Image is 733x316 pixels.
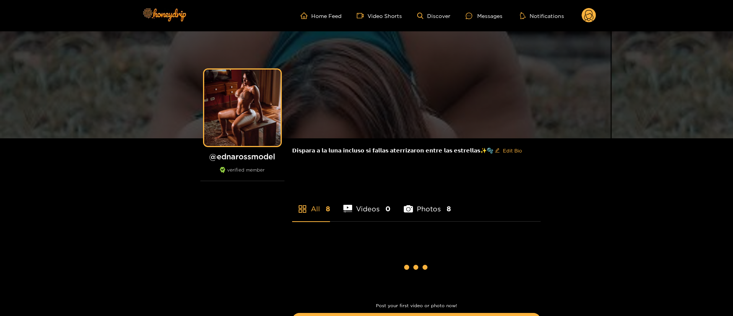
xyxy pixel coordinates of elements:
[417,13,450,19] a: Discover
[292,187,330,221] li: All
[343,187,391,221] li: Videos
[301,12,341,19] a: Home Feed
[357,12,367,19] span: video-camera
[404,187,451,221] li: Photos
[301,12,311,19] span: home
[292,303,541,308] p: Post your first video or photo now!
[357,12,402,19] a: Video Shorts
[466,11,502,20] div: Messages
[298,204,307,214] span: appstore
[503,147,522,154] span: Edit Bio
[518,12,566,19] button: Notifications
[200,152,284,161] h1: @ ednarossmodel
[200,167,284,181] div: verified member
[495,148,500,154] span: edit
[447,204,451,214] span: 8
[326,204,330,214] span: 8
[385,204,390,214] span: 0
[493,144,523,157] button: editEdit Bio
[292,138,541,163] div: 𝗗𝗶𝘀𝗽𝗮𝗿𝗮 𝗮 𝗹𝗮 𝗹𝘂𝗻𝗮 𝗶𝗻𝗰𝗹𝘂𝘀𝗼 𝘀𝗶 𝗳𝗮𝗹𝗹𝗮𝘀 𝗮𝘁𝗲𝗿𝗿𝗶𝘇𝗮𝗿𝗼𝗻 𝗲𝗻𝘁𝗿𝗲 𝗹𝗮𝘀 𝗲𝘀𝘁𝗿𝗲𝗹𝗹𝗮𝘀✨🫧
